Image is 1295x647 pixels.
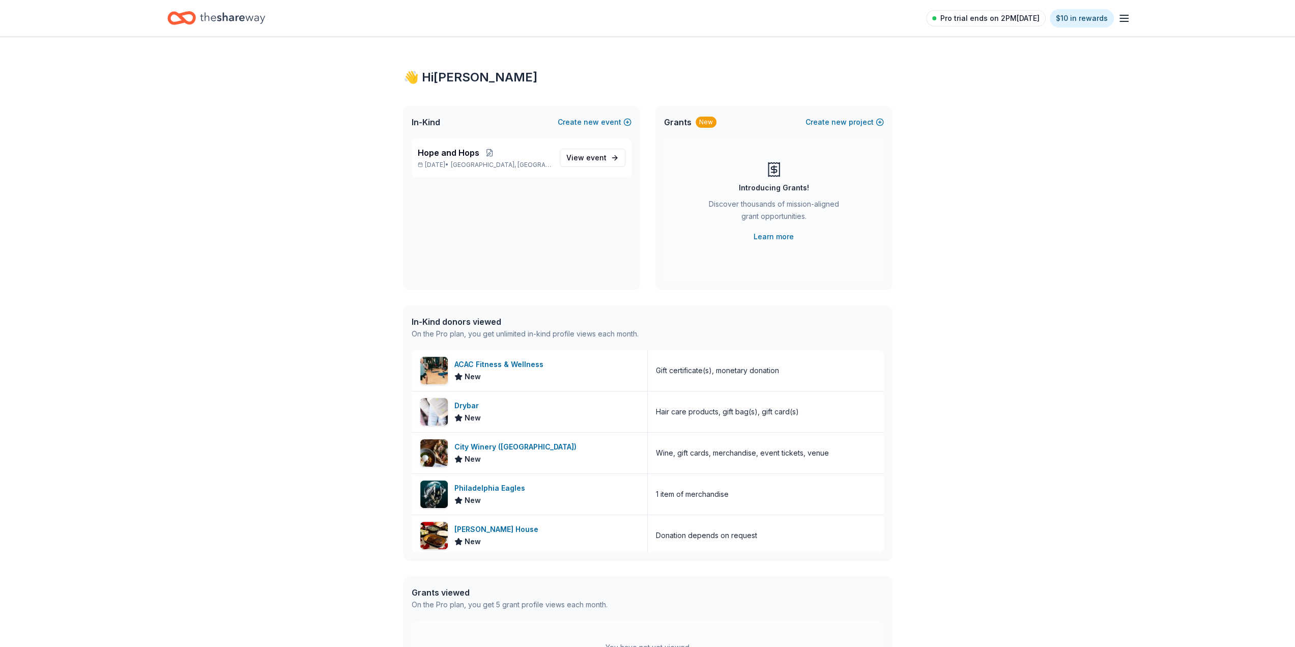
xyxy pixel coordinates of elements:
span: In-Kind [412,116,440,128]
div: ACAC Fitness & Wellness [454,358,548,371]
span: Hope and Hops [418,147,479,159]
div: On the Pro plan, you get unlimited in-kind profile views each month. [412,328,639,340]
a: Pro trial ends on 2PM[DATE] [926,10,1046,26]
div: City Winery ([GEOGRAPHIC_DATA]) [454,441,581,453]
img: Image for ACAC Fitness & Wellness [420,357,448,384]
div: Philadelphia Eagles [454,482,529,494]
div: Drybar [454,400,483,412]
span: New [465,453,481,465]
span: [GEOGRAPHIC_DATA], [GEOGRAPHIC_DATA] [451,161,551,169]
div: 1 item of merchandise [656,488,729,500]
div: Wine, gift cards, merchandise, event tickets, venue [656,447,829,459]
img: Image for Philadelphia Eagles [420,481,448,508]
a: View event [560,149,625,167]
span: new [584,116,599,128]
a: $10 in rewards [1050,9,1114,27]
img: Image for Drybar [420,398,448,426]
div: Introducing Grants! [739,182,809,194]
div: [PERSON_NAME] House [454,523,542,536]
div: On the Pro plan, you get 5 grant profile views each month. [412,599,608,611]
div: In-Kind donors viewed [412,316,639,328]
div: Discover thousands of mission-aligned grant opportunities. [705,198,843,227]
span: New [465,494,481,507]
span: event [586,153,607,162]
span: new [831,116,847,128]
span: Grants [664,116,692,128]
a: Home [167,6,265,30]
button: Createnewevent [558,116,631,128]
span: New [465,536,481,548]
div: New [696,117,716,128]
img: Image for Ruth's Chris Steak House [420,522,448,549]
img: Image for City Winery (Philadelphia) [420,439,448,467]
span: New [465,412,481,424]
span: New [465,371,481,383]
p: [DATE] • [418,161,552,169]
span: View [566,152,607,164]
a: Learn more [754,231,794,243]
div: Grants viewed [412,586,608,599]
div: Gift certificate(s), monetary donation [656,364,779,377]
div: Donation depends on request [656,529,757,542]
span: Pro trial ends on 2PM[DATE] [940,12,1040,24]
div: Hair care products, gift bag(s), gift card(s) [656,406,799,418]
div: 👋 Hi [PERSON_NAME] [404,69,892,86]
button: Createnewproject [805,116,884,128]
